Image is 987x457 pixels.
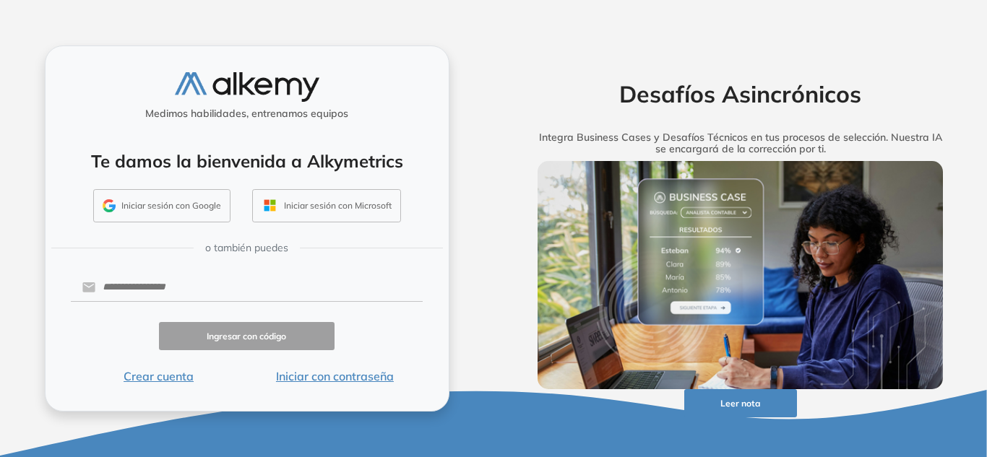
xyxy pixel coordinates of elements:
img: GMAIL_ICON [103,199,116,212]
iframe: Chat Widget [727,290,987,457]
h5: Integra Business Cases y Desafíos Técnicos en tus procesos de selección. Nuestra IA se encargará ... [515,131,966,156]
button: Iniciar sesión con Microsoft [252,189,401,222]
button: Ingresar con código [159,322,335,350]
h2: Desafíos Asincrónicos [515,80,966,108]
div: Widget de chat [727,290,987,457]
h4: Te damos la bienvenida a Alkymetrics [64,151,430,172]
span: o también puedes [205,240,288,256]
button: Iniciar con contraseña [246,367,423,385]
button: Leer nota [684,389,797,417]
img: OUTLOOK_ICON [262,197,278,214]
img: img-more-info [538,161,944,389]
button: Iniciar sesión con Google [93,189,230,222]
h5: Medimos habilidades, entrenamos equipos [51,108,443,120]
button: Crear cuenta [71,367,247,385]
img: logo-alkemy [175,72,319,102]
